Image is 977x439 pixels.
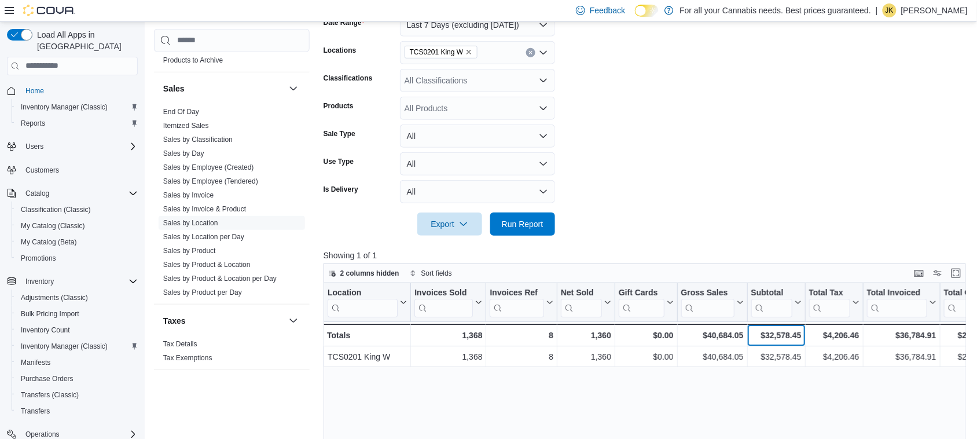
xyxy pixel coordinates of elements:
[21,407,50,416] span: Transfers
[2,185,142,202] button: Catalog
[328,287,398,298] div: Location
[21,140,138,153] span: Users
[21,374,74,383] span: Purchase Orders
[751,287,801,317] button: Subtotal
[12,338,142,354] button: Inventory Manager (Classic)
[681,328,743,342] div: $40,684.05
[163,261,251,269] a: Sales by Product & Location
[163,56,223,65] span: Products to Archive
[751,287,792,317] div: Subtotal
[414,287,473,298] div: Invoices Sold
[561,287,611,317] button: Net Sold
[912,266,926,280] button: Keyboard shortcuts
[809,328,859,342] div: $4,206.46
[16,203,138,217] span: Classification (Classic)
[163,353,212,363] span: Tax Exemptions
[561,350,611,364] div: 1,360
[163,205,246,213] a: Sales by Invoice & Product
[327,328,407,342] div: Totals
[526,48,535,57] button: Clear input
[16,339,138,353] span: Inventory Manager (Classic)
[324,266,404,280] button: 2 columns hidden
[21,186,138,200] span: Catalog
[16,100,138,114] span: Inventory Manager (Classic)
[163,288,242,297] a: Sales by Product per Day
[12,234,142,250] button: My Catalog (Beta)
[25,277,54,286] span: Inventory
[12,250,142,266] button: Promotions
[619,350,674,364] div: $0.00
[490,287,553,317] button: Invoices Ref
[163,315,284,327] button: Taxes
[751,328,801,342] div: $32,578.45
[16,307,138,321] span: Bulk Pricing Import
[328,350,407,364] div: TCS0201 King W
[163,340,197,348] a: Tax Details
[590,5,625,16] span: Feedback
[16,219,90,233] a: My Catalog (Classic)
[12,202,142,218] button: Classification (Classic)
[490,287,543,298] div: Invoices Ref
[12,218,142,234] button: My Catalog (Classic)
[163,247,216,255] a: Sales by Product
[163,260,251,269] span: Sales by Product & Location
[751,350,801,364] div: $32,578.45
[21,237,77,247] span: My Catalog (Beta)
[163,219,218,227] a: Sales by Location
[809,350,859,364] div: $4,206.46
[16,323,138,337] span: Inventory Count
[16,291,138,305] span: Adjustments (Classic)
[539,48,548,57] button: Open list of options
[561,287,602,317] div: Net Sold
[16,116,138,130] span: Reports
[163,136,233,144] a: Sales by Classification
[12,387,142,403] button: Transfers (Classic)
[328,287,398,317] div: Location
[163,246,216,255] span: Sales by Product
[405,266,457,280] button: Sort fields
[340,269,399,278] span: 2 columns hidden
[421,269,452,278] span: Sort fields
[539,104,548,113] button: Open list of options
[163,233,244,241] a: Sales by Location per Day
[163,163,254,172] span: Sales by Employee (Created)
[883,3,897,17] div: Jennifer Kinzie
[154,337,310,370] div: Taxes
[866,287,927,317] div: Total Invoiced
[400,152,555,175] button: All
[21,325,70,335] span: Inventory Count
[866,350,936,364] div: $36,784.91
[328,287,407,317] button: Location
[163,177,258,186] span: Sales by Employee (Tendered)
[163,191,214,200] span: Sales by Invoice
[163,204,246,214] span: Sales by Invoice & Product
[163,163,254,171] a: Sales by Employee (Created)
[25,166,59,175] span: Customers
[21,83,138,98] span: Home
[16,356,55,370] a: Manifests
[163,83,284,94] button: Sales
[2,273,142,290] button: Inventory
[25,86,44,96] span: Home
[12,354,142,371] button: Manifests
[21,293,88,302] span: Adjustments (Classic)
[12,306,142,322] button: Bulk Pricing Import
[163,121,209,130] span: Itemized Sales
[324,101,354,111] label: Products
[16,388,83,402] a: Transfers (Classic)
[12,290,142,306] button: Adjustments (Classic)
[163,149,204,158] span: Sales by Day
[324,157,354,166] label: Use Type
[502,218,543,230] span: Run Report
[2,82,142,99] button: Home
[163,149,204,158] a: Sales by Day
[16,251,61,265] a: Promotions
[25,430,60,439] span: Operations
[21,390,79,400] span: Transfers (Classic)
[561,287,602,298] div: Net Sold
[619,328,674,342] div: $0.00
[163,315,186,327] h3: Taxes
[324,129,355,138] label: Sale Type
[163,122,209,130] a: Itemized Sales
